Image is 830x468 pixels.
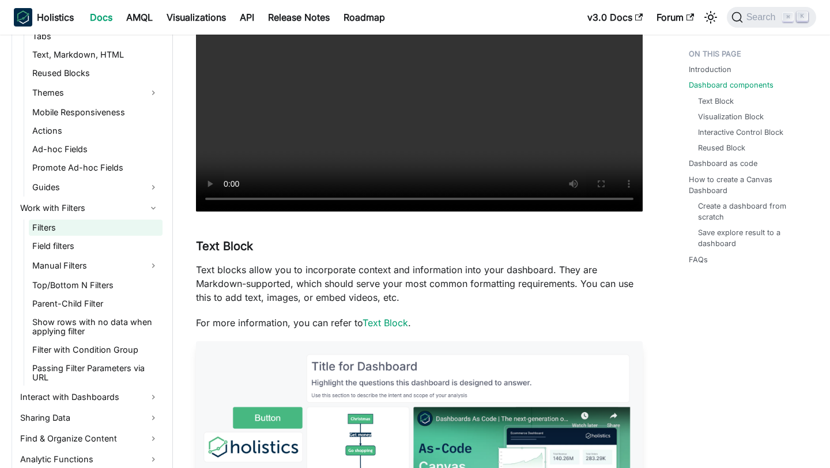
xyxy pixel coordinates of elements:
a: Actions [29,123,163,139]
a: Forum [650,8,701,27]
a: Tabs [29,28,163,44]
a: AMQL [119,8,160,27]
a: Manual Filters [29,256,163,275]
a: Reused Blocks [29,65,163,81]
kbd: K [797,12,808,22]
a: How to create a Canvas Dashboard [689,174,812,196]
kbd: ⌘ [782,12,794,22]
button: Switch between dark and light mode (currently light mode) [701,8,720,27]
a: Parent-Child Filter [29,296,163,312]
a: Filters [29,220,163,236]
img: Holistics [14,8,32,27]
h3: Text Block [196,239,643,254]
a: Visualization Block [698,111,764,122]
a: Ad-hoc Fields [29,141,163,157]
a: Promote Ad-hoc Fields [29,160,163,176]
a: HolisticsHolistics [14,8,74,27]
a: Release Notes [261,8,337,27]
a: Introduction [689,64,731,75]
a: Text Block [698,96,734,107]
a: Field filters [29,238,163,254]
a: Work with Filters [17,199,163,217]
a: Filter with Condition Group [29,342,163,358]
a: API [233,8,261,27]
a: Reused Block [698,142,745,153]
a: Dashboard components [689,80,774,90]
a: Passing Filter Parameters via URL [29,360,163,386]
a: Docs [83,8,119,27]
a: Themes [29,84,163,102]
p: Text blocks allow you to incorporate context and information into your dashboard. They are Markdo... [196,263,643,304]
p: For more information, you can refer to . [196,316,643,330]
a: Roadmap [337,8,392,27]
span: Search [743,12,783,22]
a: Dashboard as code [689,158,757,169]
a: Visualizations [160,8,233,27]
a: Create a dashboard from scratch [698,201,807,222]
a: Mobile Responsiveness [29,104,163,120]
a: Interact with Dashboards [17,388,163,406]
a: Sharing Data [17,409,163,427]
a: Find & Organize Content [17,429,163,448]
a: Text Block [363,317,408,329]
a: Show rows with no data when applying filter [29,314,163,339]
a: Interactive Control Block [698,127,783,138]
a: FAQs [689,254,708,265]
a: Text, Markdown, HTML [29,47,163,63]
button: Search (Command+K) [727,7,816,28]
a: Guides [29,178,163,197]
b: Holistics [37,10,74,24]
a: v3.0 Docs [580,8,650,27]
a: Save explore result to a dashboard [698,227,807,249]
a: Top/Bottom N Filters [29,277,163,293]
